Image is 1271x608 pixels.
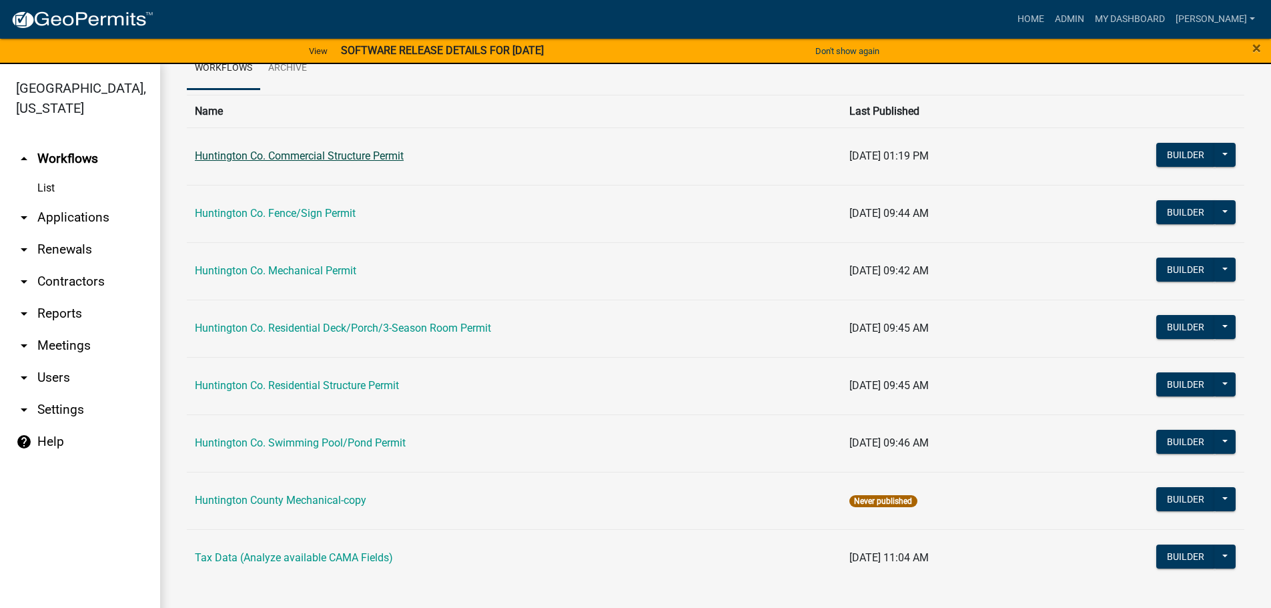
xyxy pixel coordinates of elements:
[810,40,885,62] button: Don't show again
[195,494,366,507] a: Huntington County Mechanical-copy
[16,338,32,354] i: arrow_drop_down
[195,551,393,564] a: Tax Data (Analyze available CAMA Fields)
[849,207,929,220] span: [DATE] 09:44 AM
[841,95,1041,127] th: Last Published
[195,436,406,449] a: Huntington Co. Swimming Pool/Pond Permit
[195,207,356,220] a: Huntington Co. Fence/Sign Permit
[1252,39,1261,57] span: ×
[260,47,315,90] a: Archive
[1252,40,1261,56] button: Close
[1156,143,1215,167] button: Builder
[187,95,841,127] th: Name
[849,551,929,564] span: [DATE] 11:04 AM
[1156,315,1215,339] button: Builder
[849,436,929,449] span: [DATE] 09:46 AM
[16,306,32,322] i: arrow_drop_down
[187,47,260,90] a: Workflows
[195,379,399,392] a: Huntington Co. Residential Structure Permit
[16,370,32,386] i: arrow_drop_down
[1012,7,1049,32] a: Home
[849,379,929,392] span: [DATE] 09:45 AM
[1090,7,1170,32] a: My Dashboard
[341,44,544,57] strong: SOFTWARE RELEASE DETAILS FOR [DATE]
[195,264,356,277] a: Huntington Co. Mechanical Permit
[1156,372,1215,396] button: Builder
[16,151,32,167] i: arrow_drop_up
[1170,7,1260,32] a: [PERSON_NAME]
[849,495,917,507] span: Never published
[304,40,333,62] a: View
[16,242,32,258] i: arrow_drop_down
[1049,7,1090,32] a: Admin
[195,322,491,334] a: Huntington Co. Residential Deck/Porch/3-Season Room Permit
[1156,545,1215,569] button: Builder
[849,322,929,334] span: [DATE] 09:45 AM
[1156,430,1215,454] button: Builder
[16,210,32,226] i: arrow_drop_down
[1156,487,1215,511] button: Builder
[1156,258,1215,282] button: Builder
[16,274,32,290] i: arrow_drop_down
[195,149,404,162] a: Huntington Co. Commercial Structure Permit
[849,264,929,277] span: [DATE] 09:42 AM
[16,402,32,418] i: arrow_drop_down
[16,434,32,450] i: help
[849,149,929,162] span: [DATE] 01:19 PM
[1156,200,1215,224] button: Builder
